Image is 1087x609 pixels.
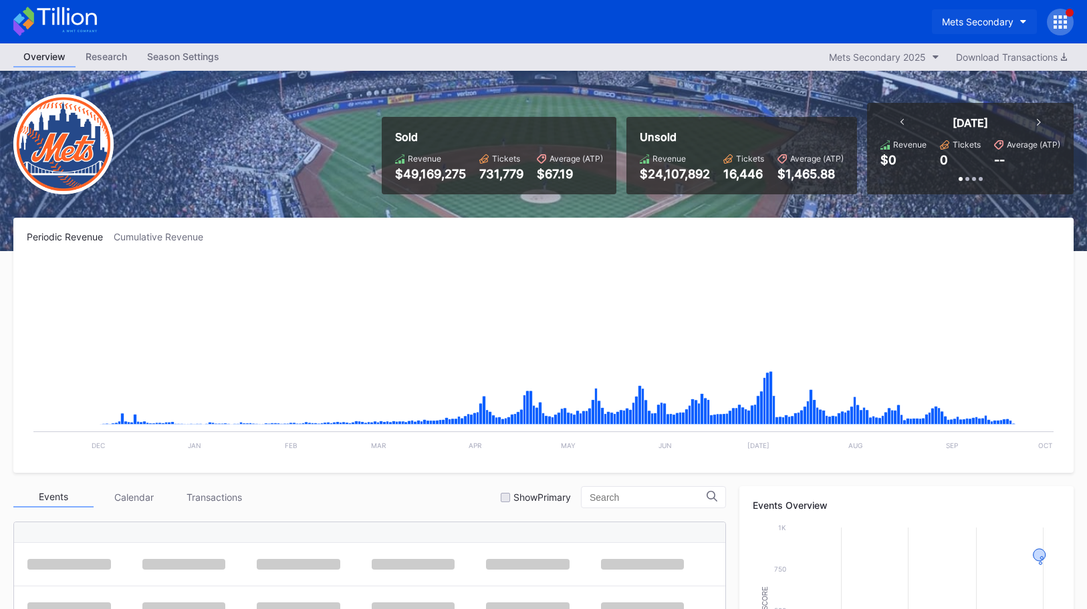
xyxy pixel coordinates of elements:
div: Events Overview [753,499,1060,511]
text: [DATE] [747,441,769,449]
text: May [561,441,576,449]
text: Oct [1038,441,1052,449]
a: Research [76,47,137,67]
div: Revenue [652,154,686,164]
input: Search [590,492,707,503]
text: Jan [188,441,201,449]
div: Events [13,487,94,507]
div: Transactions [174,487,254,507]
text: Dec [92,441,105,449]
div: Average (ATP) [550,154,603,164]
div: Download Transactions [956,51,1067,63]
svg: Chart title [27,259,1060,459]
div: -- [994,153,1005,167]
text: Mar [371,441,386,449]
text: Feb [285,441,297,449]
div: Calendar [94,487,174,507]
div: 0 [940,153,948,167]
div: $0 [880,153,896,167]
div: Sold [395,130,603,144]
div: Tickets [736,154,764,164]
div: Cumulative Revenue [114,231,214,242]
div: $24,107,892 [640,167,710,181]
div: 16,446 [723,167,764,181]
text: 1k [778,524,786,532]
div: 731,779 [479,167,523,181]
div: Revenue [893,140,927,150]
a: Overview [13,47,76,67]
div: Average (ATP) [790,154,844,164]
div: Tickets [953,140,981,150]
button: Download Transactions [949,48,1074,66]
div: Unsold [640,130,844,144]
a: Season Settings [137,47,229,67]
button: Mets Secondary 2025 [822,48,946,66]
div: Show Primary [513,491,571,503]
div: $67.19 [537,167,603,181]
div: $49,169,275 [395,167,466,181]
button: Mets Secondary [932,9,1037,34]
div: $1,465.88 [777,167,844,181]
img: New-York-Mets-Transparent.png [13,94,114,194]
text: Aug [848,441,862,449]
text: Sep [946,441,958,449]
div: Revenue [408,154,441,164]
text: 750 [774,565,786,573]
div: [DATE] [953,116,988,130]
div: Periodic Revenue [27,231,114,242]
div: Average (ATP) [1007,140,1060,150]
div: Mets Secondary 2025 [829,51,926,63]
text: Apr [469,441,482,449]
div: Research [76,47,137,66]
div: Mets Secondary [942,16,1013,27]
div: Tickets [492,154,520,164]
div: Season Settings [137,47,229,66]
text: Jun [658,441,672,449]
